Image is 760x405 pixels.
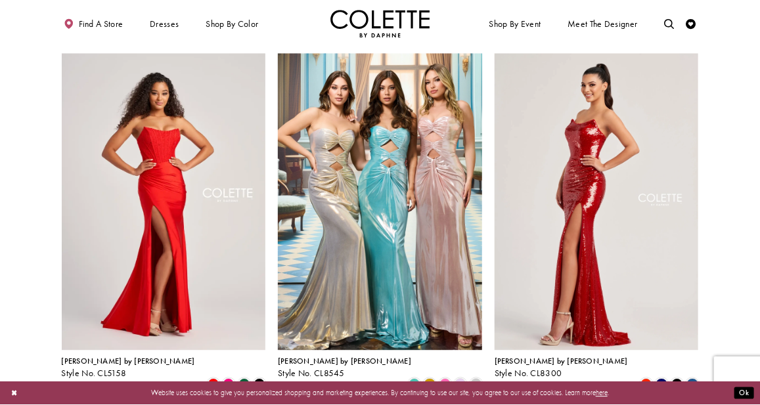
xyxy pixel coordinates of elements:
a: Meet the designer [566,10,640,37]
i: Red [208,378,219,390]
div: Colette by Daphne Style No. CL8545 [278,357,411,378]
span: Meet the designer [568,19,637,29]
a: Toggle search [662,10,677,37]
span: Find a store [79,19,123,29]
i: Silver [470,378,482,390]
a: here [596,389,608,398]
i: Pink [439,378,451,390]
p: Website uses cookies to give you personalized shopping and marketing experiences. By continuing t... [72,387,688,400]
button: Close Dialog [6,385,22,402]
a: Visit Colette by Daphne Style No. CL8545 Page [278,53,482,350]
i: Hunter [238,378,250,390]
a: Visit Colette by Daphne Style No. CL5158 Page [62,53,266,350]
i: Black [254,378,265,390]
span: Shop by color [206,19,258,29]
span: Dresses [150,19,179,29]
span: Style No. CL8545 [278,368,345,379]
i: Gold [424,378,436,390]
span: [PERSON_NAME] by [PERSON_NAME] [495,356,628,366]
button: Submit Dialog [734,387,754,400]
i: Lilac [455,378,466,390]
span: Shop By Event [487,10,543,37]
div: Colette by Daphne Style No. CL5158 [62,357,195,378]
i: Black [671,378,683,390]
span: Style No. CL5158 [62,368,127,379]
span: [PERSON_NAME] by [PERSON_NAME] [62,356,195,366]
i: Scarlet [640,378,652,390]
a: Visit Colette by Daphne Style No. CL8300 Page [495,53,699,350]
i: Hot Pink [223,378,235,390]
a: Check Wishlist [684,10,699,37]
i: Aqua [409,378,420,390]
a: Find a store [62,10,125,37]
div: Colette by Daphne Style No. CL8300 [495,357,628,378]
a: Visit Home Page [330,10,430,37]
img: Colette by Daphne [330,10,430,37]
span: [PERSON_NAME] by [PERSON_NAME] [278,356,411,366]
span: Dresses [147,10,181,37]
span: Style No. CL8300 [495,368,562,379]
span: Shop By Event [489,19,541,29]
span: Shop by color [204,10,261,37]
